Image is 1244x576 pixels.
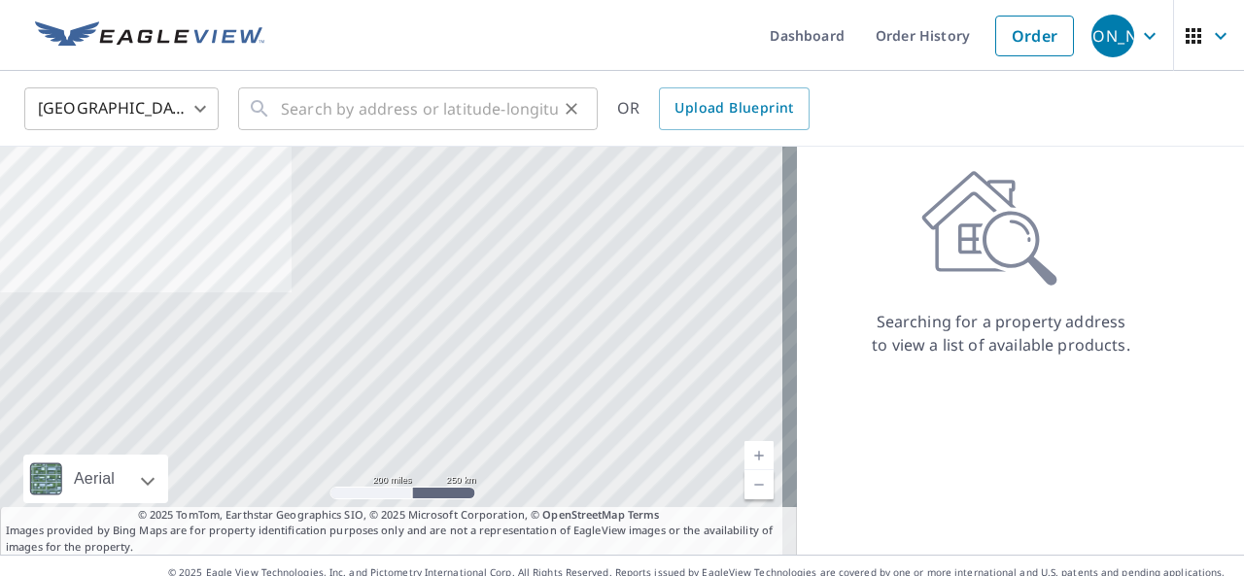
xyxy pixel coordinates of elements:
p: Searching for a property address to view a list of available products. [871,310,1131,356]
a: Current Level 5, Zoom In [744,441,774,470]
input: Search by address or latitude-longitude [281,82,558,136]
div: [PERSON_NAME] [1091,15,1134,57]
a: Terms [628,507,660,522]
img: EV Logo [35,21,264,51]
span: Upload Blueprint [674,96,793,120]
div: OR [617,87,810,130]
a: Current Level 5, Zoom Out [744,470,774,499]
a: Order [995,16,1074,56]
div: Aerial [68,455,121,503]
a: Upload Blueprint [659,87,809,130]
button: Clear [558,95,585,122]
a: OpenStreetMap [542,507,624,522]
span: © 2025 TomTom, Earthstar Geographics SIO, © 2025 Microsoft Corporation, © [138,507,660,524]
div: [GEOGRAPHIC_DATA] [24,82,219,136]
div: Aerial [23,455,168,503]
